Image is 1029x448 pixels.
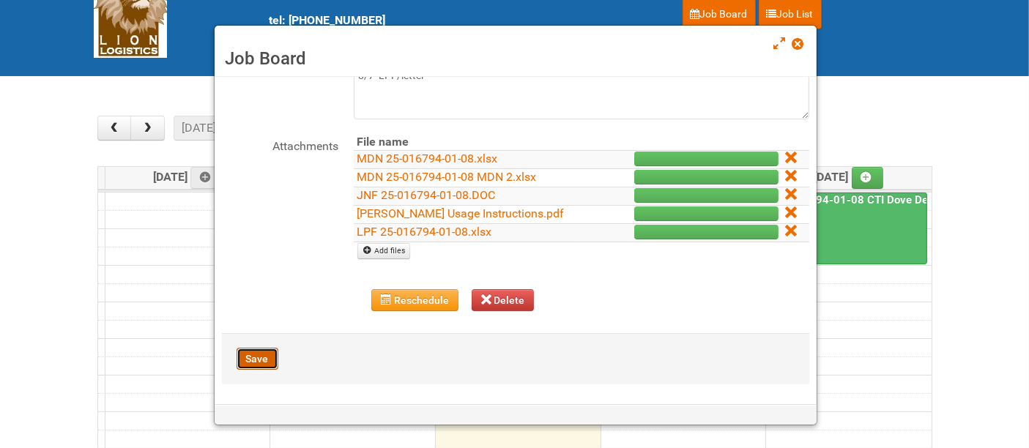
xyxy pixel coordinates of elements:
[222,134,339,155] label: Attachments
[371,289,458,311] button: Reschedule
[357,243,411,259] a: Add files
[354,134,576,151] th: File name
[357,152,498,165] a: MDN 25-016794-01-08.xlsx
[769,193,989,206] a: 25-016794-01-08 CTI Dove Deep Moisture
[814,170,884,184] span: [DATE]
[357,225,492,239] a: LPF 25-016794-01-08.xlsx
[153,170,223,184] span: [DATE]
[174,116,223,141] button: [DATE]
[357,170,537,184] a: MDN 25-016794-01-08 MDN 2.xlsx
[852,167,884,189] a: Add an event
[357,206,565,220] a: [PERSON_NAME] Usage Instructions.pdf
[237,348,278,370] button: Save
[768,193,927,265] a: 25-016794-01-08 CTI Dove Deep Moisture
[472,289,535,311] button: Delete
[226,48,806,70] h3: Job Board
[357,188,496,202] a: JNF 25-016794-01-08.DOC
[190,167,223,189] a: Add an event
